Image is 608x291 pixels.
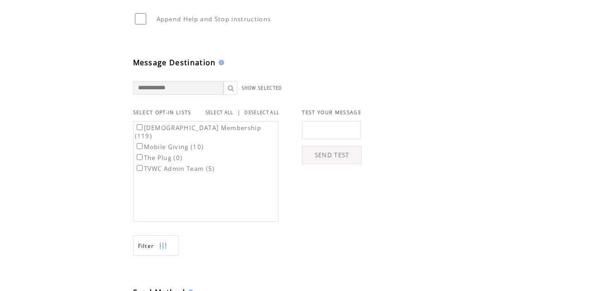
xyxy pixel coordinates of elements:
input: The Plug (0) [137,154,143,160]
input: Mobile Giving (10) [137,143,143,149]
span: SELECT OPT-IN LISTS [133,109,191,116]
input: [DEMOGRAPHIC_DATA] Membership (119) [137,124,143,130]
span: | [237,108,241,116]
a: SEND TEST [302,146,362,164]
img: filters.png [159,236,167,256]
a: Filter [133,235,178,256]
span: Append Help and Stop instructions [157,15,271,23]
label: TVWC Admin Team (5) [135,165,215,173]
span: TEST YOUR MESSAGE [302,109,361,116]
label: Mobile Giving (10) [135,143,204,151]
label: The Plug (0) [135,154,183,162]
span: Show filters [138,242,154,250]
input: TVWC Admin Team (5) [137,165,143,171]
img: help.gif [216,60,224,65]
label: [DEMOGRAPHIC_DATA] Membership (119) [135,124,262,140]
a: SELECT ALL [206,110,234,116]
span: Message Destination [133,58,216,68]
a: DESELECT ALL [244,110,279,116]
a: SHOW SELECTED [242,85,282,91]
